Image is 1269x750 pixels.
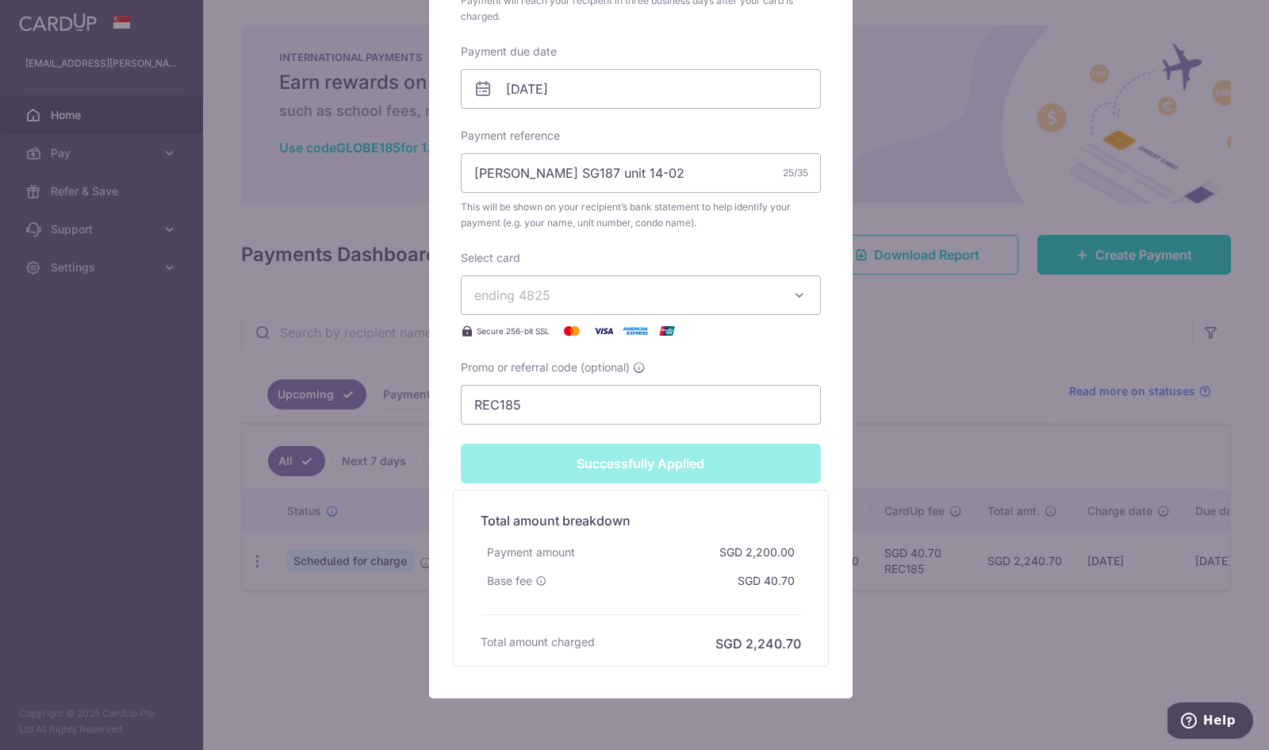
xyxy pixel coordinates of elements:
img: UnionPay [651,321,683,340]
div: 25/35 [783,165,808,181]
iframe: Opens a widget where you can find more information [1167,702,1253,742]
h6: Total amount charged [481,634,595,650]
h5: Total amount breakdown [481,511,801,530]
span: This will be shown on your recipient’s bank statement to help identify your payment (e.g. your na... [461,199,821,231]
span: Promo or referral code (optional) [461,360,630,375]
label: Payment due date [461,44,557,60]
img: Mastercard [556,321,588,340]
span: Base fee [487,573,532,589]
label: Select card [461,250,520,266]
span: ending 4825 [474,287,550,303]
button: ending 4825 [461,275,821,315]
img: American Express [619,321,651,340]
img: Visa [588,321,619,340]
span: Secure 256-bit SSL [477,325,550,337]
h6: SGD 2,240.70 [715,634,801,653]
div: Payment amount [481,538,581,567]
div: SGD 40.70 [731,567,801,595]
input: DD / MM / YYYY [461,69,821,109]
label: Payment reference [461,128,560,144]
div: SGD 2,200.00 [713,538,801,567]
